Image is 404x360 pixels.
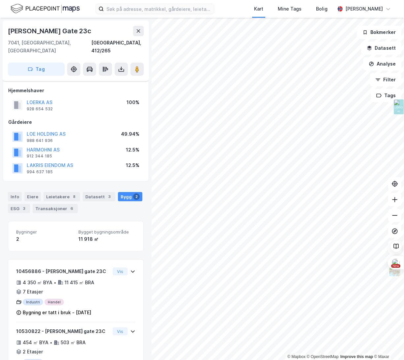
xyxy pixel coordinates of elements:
[127,98,139,106] div: 100%
[8,192,22,201] div: Info
[33,204,78,213] div: Transaksjoner
[78,229,135,235] span: Bygget bygningsområde
[361,42,401,55] button: Datasett
[133,193,140,200] div: 2
[83,192,115,201] div: Datasett
[371,328,404,360] iframe: Chat Widget
[50,340,52,345] div: •
[121,130,139,138] div: 49.94%
[23,339,48,346] div: 454 ㎡ BYA
[8,87,143,95] div: Hjemmelshaver
[287,354,305,359] a: Mapbox
[78,235,135,243] div: 11 918 ㎡
[371,89,401,102] button: Tags
[104,4,214,14] input: Søk på adresse, matrikkel, gårdeiere, leietakere eller personer
[8,204,30,213] div: ESG
[16,327,110,335] div: 10530822 - [PERSON_NAME] gate 23C
[24,192,41,201] div: Eiere
[345,5,383,13] div: [PERSON_NAME]
[340,354,373,359] a: Improve this map
[8,26,93,36] div: [PERSON_NAME] Gate 23c
[11,3,80,14] img: logo.f888ab2527a4732fd821a326f86c7f29.svg
[126,161,139,169] div: 12.5%
[23,288,43,296] div: 7 Etasjer
[371,328,404,360] div: Kontrollprogram for chat
[16,267,110,275] div: 10456886 - [PERSON_NAME] gate 23C
[91,39,144,55] div: [GEOGRAPHIC_DATA], 412/265
[43,192,80,201] div: Leietakere
[21,205,27,212] div: 3
[23,348,43,356] div: 2 Etasjer
[27,138,53,143] div: 988 641 936
[113,327,128,335] button: Vis
[8,63,65,76] button: Tag
[370,73,401,86] button: Filter
[27,106,53,112] div: 928 654 532
[23,309,91,317] div: Bygning er tatt i bruk - [DATE]
[27,153,52,159] div: 912 344 185
[254,5,263,13] div: Kart
[61,339,86,346] div: 503 ㎡ BRA
[65,279,94,287] div: 11 415 ㎡ BRA
[126,146,139,154] div: 12.5%
[8,118,143,126] div: Gårdeiere
[23,279,52,287] div: 4 350 ㎡ BYA
[69,205,75,212] div: 6
[113,267,128,275] button: Vis
[54,280,56,285] div: •
[106,193,113,200] div: 3
[27,169,53,175] div: 994 637 185
[16,235,73,243] div: 2
[8,39,91,55] div: 7041, [GEOGRAPHIC_DATA], [GEOGRAPHIC_DATA]
[71,193,77,200] div: 8
[278,5,302,13] div: Mine Tags
[16,229,73,235] span: Bygninger
[118,192,142,201] div: Bygg
[316,5,328,13] div: Bolig
[307,354,339,359] a: OpenStreetMap
[363,57,401,70] button: Analyse
[357,26,401,39] button: Bokmerker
